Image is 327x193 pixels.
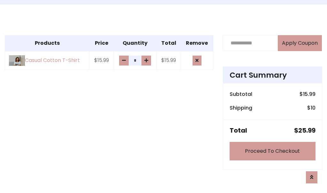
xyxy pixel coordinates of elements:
th: Total [156,35,181,51]
h5: Total [230,127,247,134]
h6: Subtotal [230,91,252,97]
h5: $ [294,127,316,134]
span: 10 [311,104,316,112]
h6: $ [307,105,316,111]
span: 15.99 [303,90,316,98]
th: Products [5,35,89,51]
td: $15.99 [156,51,181,70]
th: Quantity [114,35,156,51]
h4: Cart Summary [230,71,316,80]
th: Remove [181,35,213,51]
button: Apply Coupon [278,35,322,51]
a: Proceed To Checkout [230,142,316,160]
th: Price [89,35,114,51]
h6: $ [300,91,316,97]
a: Casual Cotton T-Shirt [9,55,85,66]
span: 25.99 [298,126,316,135]
h6: Shipping [230,105,252,111]
td: $15.99 [89,51,114,70]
